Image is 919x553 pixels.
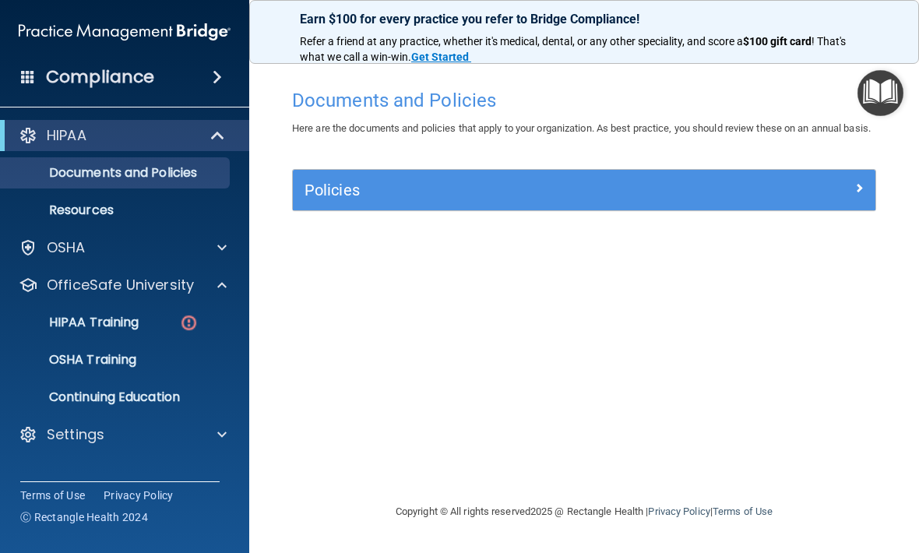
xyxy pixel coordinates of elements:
[648,505,709,517] a: Privacy Policy
[47,238,86,257] p: OSHA
[47,276,194,294] p: OfficeSafe University
[411,51,469,63] strong: Get Started
[47,126,86,145] p: HIPAA
[19,276,227,294] a: OfficeSafe University
[10,165,223,181] p: Documents and Policies
[10,389,223,405] p: Continuing Education
[857,70,903,116] button: Open Resource Center
[292,90,876,111] h4: Documents and Policies
[47,425,104,444] p: Settings
[292,122,871,134] span: Here are the documents and policies that apply to your organization. As best practice, you should...
[305,178,864,203] a: Policies
[19,238,227,257] a: OSHA
[20,509,148,525] span: Ⓒ Rectangle Health 2024
[300,12,868,26] p: Earn $100 for every practice you refer to Bridge Compliance!
[10,203,223,218] p: Resources
[179,313,199,333] img: danger-circle.6113f641.png
[300,487,868,537] div: Copyright © All rights reserved 2025 @ Rectangle Health | |
[19,126,226,145] a: HIPAA
[300,35,848,63] span: ! That's what we call a win-win.
[20,488,85,503] a: Terms of Use
[300,35,743,48] span: Refer a friend at any practice, whether it's medical, dental, or any other speciality, and score a
[10,352,136,368] p: OSHA Training
[104,488,174,503] a: Privacy Policy
[19,16,231,48] img: PMB logo
[743,35,812,48] strong: $100 gift card
[46,66,154,88] h4: Compliance
[713,505,773,517] a: Terms of Use
[19,425,227,444] a: Settings
[411,51,471,63] a: Get Started
[10,315,139,330] p: HIPAA Training
[305,181,718,199] h5: Policies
